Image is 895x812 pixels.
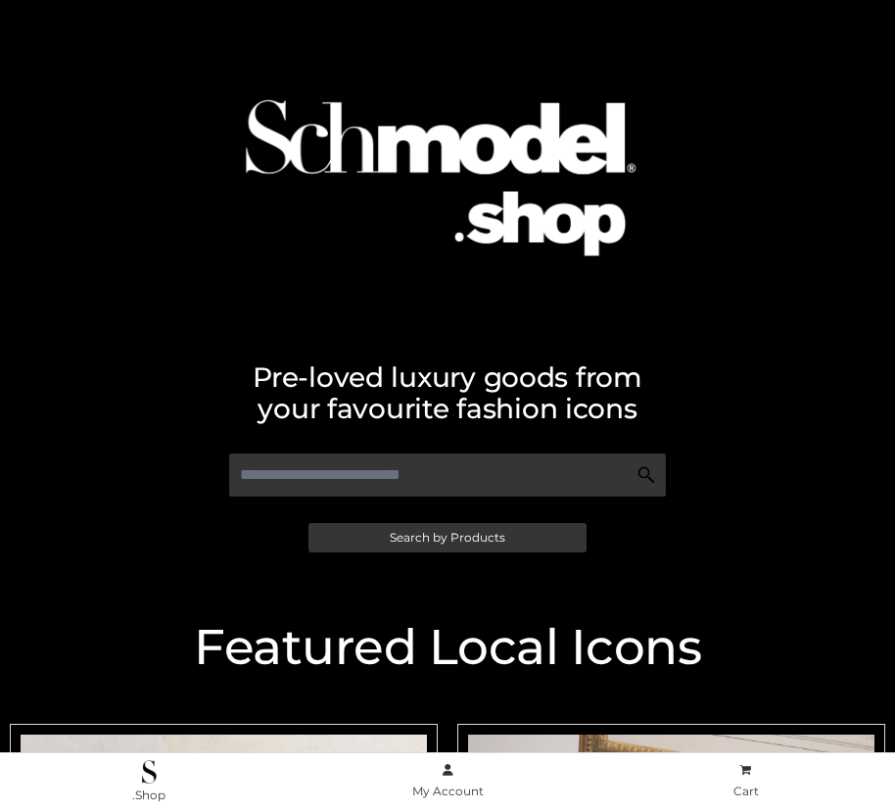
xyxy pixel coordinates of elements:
[390,532,505,544] span: Search by Products
[132,788,165,802] span: .Shop
[142,760,157,784] img: .Shop
[308,523,587,552] a: Search by Products
[636,465,656,485] img: Search Icon
[596,759,895,803] a: Cart
[412,784,484,798] span: My Account
[299,759,597,803] a: My Account
[733,784,759,798] span: Cart
[10,361,885,424] h2: Pre-loved luxury goods from your favourite fashion icons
